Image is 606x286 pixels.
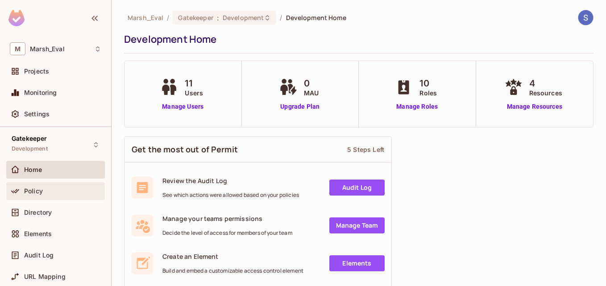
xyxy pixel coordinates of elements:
[24,209,52,216] span: Directory
[162,252,303,261] span: Create an Element
[329,217,385,233] a: Manage Team
[329,180,385,196] a: Audit Log
[167,13,169,22] li: /
[304,77,319,90] span: 0
[24,110,50,118] span: Settings
[24,252,54,259] span: Audit Log
[216,14,220,21] span: :
[162,229,292,237] span: Decide the level of access for members of your team
[132,144,238,155] span: Get the most out of Permit
[529,77,562,90] span: 4
[280,13,282,22] li: /
[162,214,292,223] span: Manage your teams permissions
[223,13,264,22] span: Development
[347,145,384,154] div: 5 Steps Left
[12,145,48,152] span: Development
[277,102,323,111] a: Upgrade Plan
[12,135,47,142] span: Gatekeeper
[162,192,299,199] span: See which actions were allowed based on your policies
[393,102,441,111] a: Manage Roles
[24,166,42,173] span: Home
[24,273,66,280] span: URL Mapping
[124,33,589,46] div: Development Home
[304,88,319,98] span: MAU
[162,267,303,274] span: Build and embed a customizable access control element
[24,68,49,75] span: Projects
[419,88,437,98] span: Roles
[10,42,25,55] span: M
[162,176,299,185] span: Review the Audit Log
[502,102,567,111] a: Manage Resources
[329,255,385,271] a: Elements
[24,230,52,237] span: Elements
[30,45,65,53] span: Workspace: Marsh_Eval
[578,10,593,25] img: Shubham Kumar
[24,188,43,195] span: Policy
[128,13,163,22] span: the active workspace
[286,13,346,22] span: Development Home
[178,13,213,22] span: Gatekeeper
[8,10,25,26] img: SReyMgAAAABJRU5ErkJggg==
[185,88,203,98] span: Users
[419,77,437,90] span: 10
[185,77,203,90] span: 11
[24,89,57,96] span: Monitoring
[529,88,562,98] span: Resources
[158,102,208,111] a: Manage Users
